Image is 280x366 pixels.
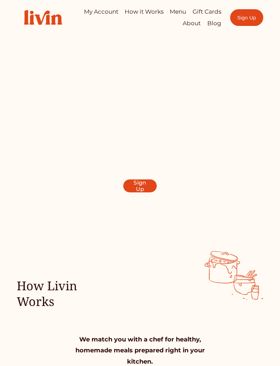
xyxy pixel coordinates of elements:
[193,6,221,17] a: Gift Cards
[183,17,201,29] a: About
[58,100,226,140] span: Let us Take Dinner off Your Plate
[17,278,107,309] h2: How Livin Works
[17,3,69,32] img: Livin
[123,179,157,192] a: Sign Up
[56,150,224,172] span: Find a local chef who prepares customized, healthy meals in your kitchen
[170,6,186,17] a: Menu
[207,17,221,29] a: Blog
[75,336,207,365] strong: We match you with a chef for healthy, homemade meals prepared right in your kitchen.
[230,9,263,26] a: Sign Up
[84,6,118,17] a: My Account
[125,6,164,17] a: How it Works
